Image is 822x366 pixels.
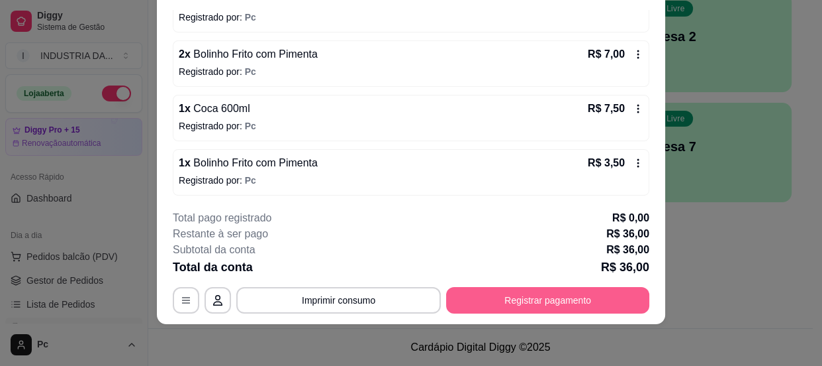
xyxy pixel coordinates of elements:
[179,46,318,62] p: 2 x
[606,242,649,258] p: R$ 36,00
[601,258,649,276] p: R$ 36,00
[179,11,643,24] p: Registrado por:
[588,101,625,117] p: R$ 7,50
[179,174,643,187] p: Registrado por:
[173,242,255,258] p: Subtotal da conta
[245,66,256,77] span: Pc
[245,121,256,131] span: Pc
[179,101,250,117] p: 1 x
[446,287,649,314] button: Registrar pagamento
[245,12,256,23] span: Pc
[179,155,318,171] p: 1 x
[191,103,250,114] span: Coca 600ml
[173,226,268,242] p: Restante à ser pago
[612,210,649,226] p: R$ 0,00
[179,119,643,133] p: Registrado por:
[179,65,643,78] p: Registrado por:
[173,258,253,276] p: Total da conta
[191,48,318,60] span: Bolinho Frito com Pimenta
[606,226,649,242] p: R$ 36,00
[236,287,441,314] button: Imprimir consumo
[245,175,256,186] span: Pc
[588,155,625,171] p: R$ 3,50
[191,157,318,168] span: Bolinho Frito com Pimenta
[588,46,625,62] p: R$ 7,00
[173,210,271,226] p: Total pago registrado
